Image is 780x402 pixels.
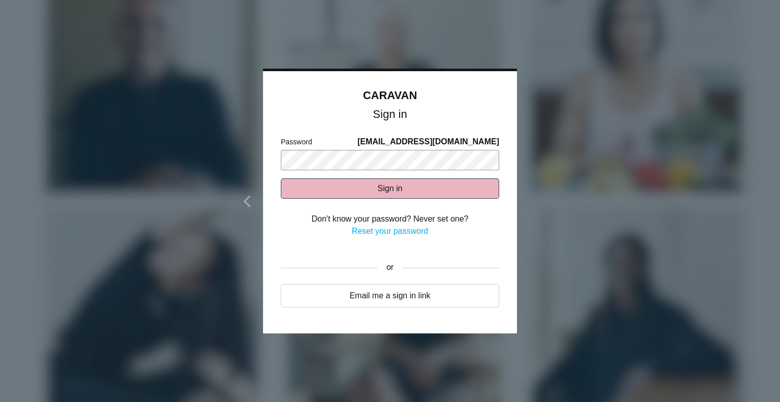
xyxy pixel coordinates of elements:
a: CARAVAN [363,89,417,102]
a: Reset your password [352,227,428,235]
h1: Sign in [281,110,499,119]
label: Password [281,137,312,147]
div: Don't know your password? Never set one? [281,213,499,225]
span: [EMAIL_ADDRESS][DOMAIN_NAME] [357,136,499,148]
div: or [377,255,403,281]
a: Email me a sign in link [281,284,499,307]
button: Sign in [281,178,499,199]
